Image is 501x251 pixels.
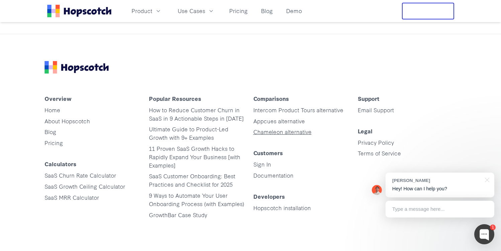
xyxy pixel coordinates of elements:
a: Appcues alternative [253,117,305,125]
h4: Legal [358,128,457,138]
a: Email Support [358,106,394,114]
a: Sign In [253,160,271,168]
a: Blog [45,128,56,135]
a: Hopscotch installation [253,204,311,211]
button: Use Cases [174,5,219,16]
span: Product [132,7,152,15]
a: GrowthBar Case Study [149,211,207,218]
a: SaaS Growth Ceiling Calculator [45,182,125,190]
p: Hey! How can I help you? [392,185,488,192]
a: Pricing [45,139,63,146]
a: Intercom Product Tours alternative [253,106,343,114]
a: About Hopscotch [45,117,90,125]
a: Chameleon alternative [253,128,312,135]
a: Terms of Service [358,149,401,157]
h4: Popular Resources [149,95,248,106]
a: SaaS MRR Calculator [45,193,99,201]
img: Mark Spera [372,185,382,195]
h4: Comparisons [253,95,352,106]
a: SaaS Churn Rate Calculator [45,171,116,179]
a: How to Reduce Customer Churn in SaaS in 9 Actionable Steps in [DATE] [149,106,244,122]
a: Ultimate Guide to Product-Led Growth with 9+ Examples [149,125,228,141]
div: [PERSON_NAME] [392,177,481,184]
a: Home [47,5,111,17]
h4: Overview [45,95,144,106]
a: Demo [283,5,305,16]
div: 1 [490,225,496,230]
span: Use Cases [178,7,205,15]
a: Documentation [253,171,294,179]
h4: Calculators [45,161,144,171]
a: 11 Proven SaaS Growth Hacks to Rapidly Expand Your Business [with Examples] [149,144,240,169]
h4: Developers [253,193,352,204]
a: Pricing [227,5,250,16]
a: SaaS Customer Onboarding: Best Practices and Checklist for 2025 [149,172,235,188]
h4: Support [358,95,457,106]
div: Type a message here... [386,201,494,217]
button: Product [128,5,166,16]
a: Privacy Policy [358,138,394,146]
a: Blog [258,5,275,16]
button: Free Trial [402,3,454,19]
a: 9 Ways to Automate Your User Onboarding Process (with Examples) [149,191,244,207]
a: Home [45,106,60,114]
h4: Customers [253,149,352,160]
